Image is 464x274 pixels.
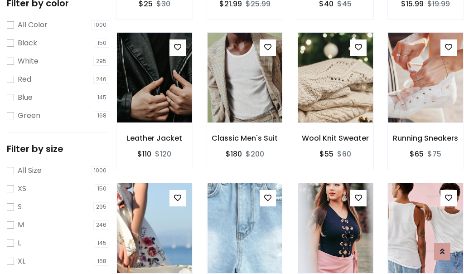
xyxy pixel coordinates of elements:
[18,256,25,267] label: XL
[18,92,33,103] label: Blue
[18,20,48,30] label: All Color
[95,111,109,120] span: 168
[95,257,109,266] span: 168
[18,74,31,85] label: Red
[226,150,242,158] h6: $180
[93,220,109,230] span: 246
[337,149,351,159] del: $60
[427,149,441,159] del: $75
[137,150,151,158] h6: $110
[18,183,26,194] label: XS
[18,165,42,176] label: All Size
[207,134,283,142] h6: Classic Men's Suit
[18,110,40,121] label: Green
[7,143,109,154] h5: Filter by size
[93,75,109,84] span: 246
[18,56,39,67] label: White
[95,184,109,193] span: 150
[95,93,109,102] span: 145
[410,150,424,158] h6: $65
[91,20,109,29] span: 1000
[319,150,333,158] h6: $55
[388,134,464,142] h6: Running Sneakers
[18,201,22,212] label: S
[93,202,109,211] span: 295
[95,39,109,48] span: 150
[93,57,109,66] span: 295
[246,149,264,159] del: $200
[91,166,109,175] span: 1000
[18,220,24,230] label: M
[116,134,193,142] h6: Leather Jacket
[155,149,171,159] del: $120
[95,239,109,248] span: 145
[18,38,37,49] label: Black
[18,238,21,249] label: L
[297,134,373,142] h6: Wool Knit Sweater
